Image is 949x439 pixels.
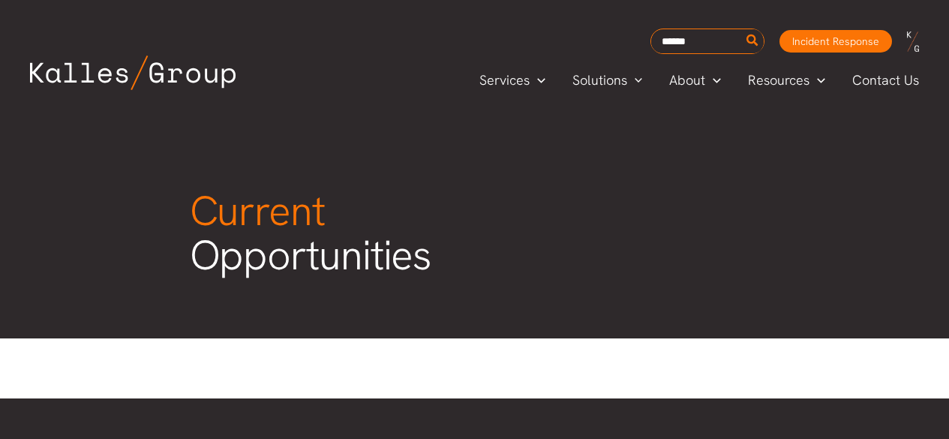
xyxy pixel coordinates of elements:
[809,69,825,92] span: Menu Toggle
[839,69,934,92] a: Contact Us
[743,29,762,53] button: Search
[572,69,627,92] span: Solutions
[748,69,809,92] span: Resources
[559,69,656,92] a: SolutionsMenu Toggle
[479,69,530,92] span: Services
[530,69,545,92] span: Menu Toggle
[779,30,892,53] a: Incident Response
[656,69,734,92] a: AboutMenu Toggle
[669,69,705,92] span: About
[190,184,325,238] span: Current
[30,56,236,90] img: Kalles Group
[705,69,721,92] span: Menu Toggle
[466,68,934,92] nav: Primary Site Navigation
[190,184,432,283] span: Opportunities
[852,69,919,92] span: Contact Us
[627,69,643,92] span: Menu Toggle
[466,69,559,92] a: ServicesMenu Toggle
[734,69,839,92] a: ResourcesMenu Toggle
